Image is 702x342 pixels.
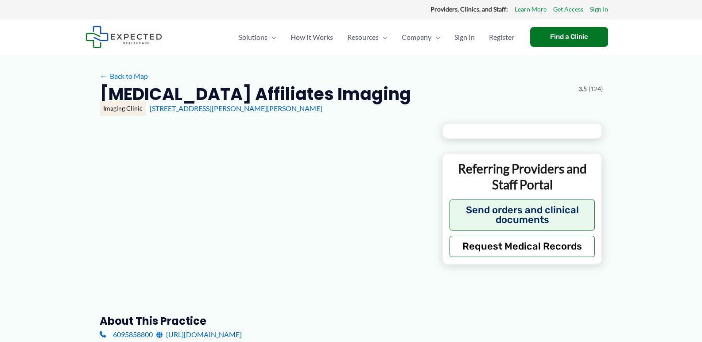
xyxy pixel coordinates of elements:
[379,22,388,53] span: Menu Toggle
[450,200,595,231] button: Send orders and clinical documents
[515,4,547,15] a: Learn More
[100,314,428,328] h3: About this practice
[590,4,608,15] a: Sign In
[395,22,447,53] a: CompanyMenu Toggle
[291,22,333,53] span: How It Works
[431,22,440,53] span: Menu Toggle
[431,5,508,13] strong: Providers, Clinics, and Staff:
[156,328,242,341] a: [URL][DOMAIN_NAME]
[489,22,514,53] span: Register
[340,22,395,53] a: ResourcesMenu Toggle
[232,22,521,53] nav: Primary Site Navigation
[268,22,276,53] span: Menu Toggle
[239,22,268,53] span: Solutions
[232,22,283,53] a: SolutionsMenu Toggle
[589,83,603,95] span: (124)
[150,104,322,112] a: [STREET_ADDRESS][PERSON_NAME][PERSON_NAME]
[100,83,411,105] h2: [MEDICAL_DATA] Affiliates Imaging
[578,83,587,95] span: 3.5
[447,22,482,53] a: Sign In
[530,27,608,47] a: Find a Clinic
[482,22,521,53] a: Register
[283,22,340,53] a: How It Works
[100,101,146,116] div: Imaging Clinic
[450,161,595,193] p: Referring Providers and Staff Portal
[402,22,431,53] span: Company
[100,69,148,83] a: ←Back to Map
[553,4,583,15] a: Get Access
[454,22,475,53] span: Sign In
[450,236,595,257] button: Request Medical Records
[100,328,153,341] a: 6095858800
[100,72,108,80] span: ←
[85,26,162,48] img: Expected Healthcare Logo - side, dark font, small
[347,22,379,53] span: Resources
